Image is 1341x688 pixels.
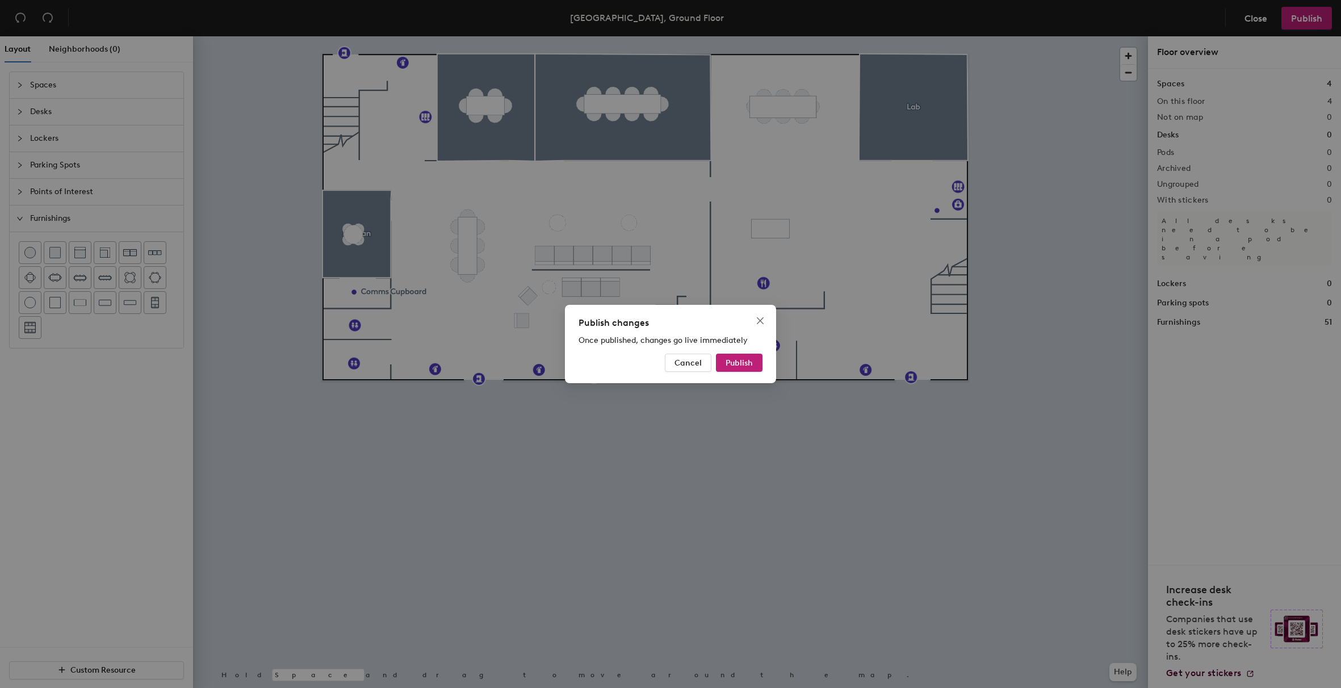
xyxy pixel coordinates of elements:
[579,335,748,345] span: Once published, changes go live immediately
[756,316,765,325] span: close
[579,316,762,330] div: Publish changes
[665,354,711,372] button: Cancel
[674,358,702,368] span: Cancel
[751,316,769,325] span: Close
[751,312,769,330] button: Close
[716,354,762,372] button: Publish
[726,358,753,368] span: Publish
